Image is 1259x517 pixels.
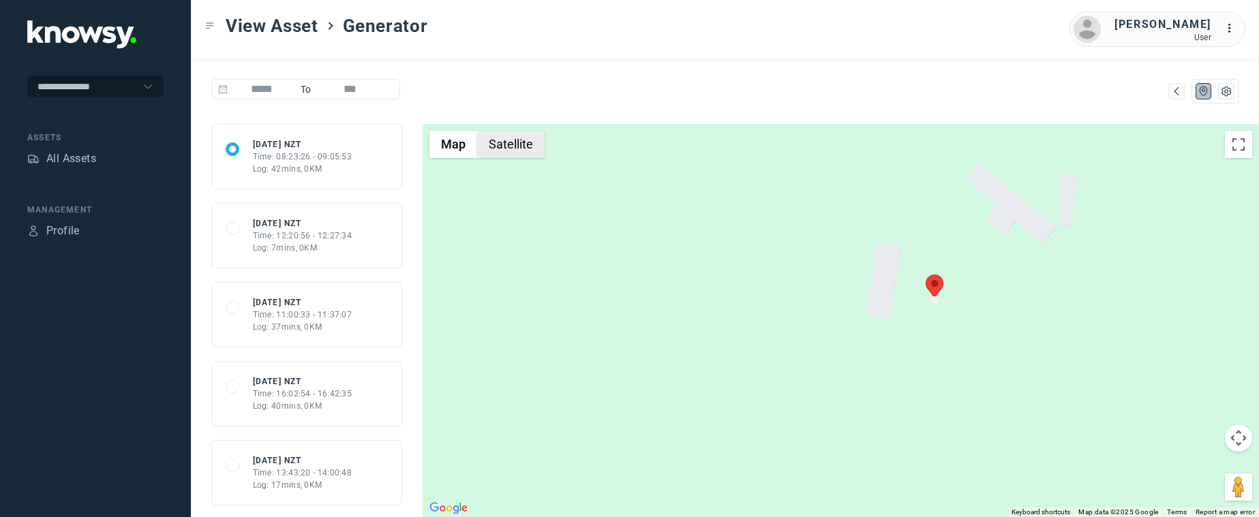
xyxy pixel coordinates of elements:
div: Management [27,204,164,216]
div: Time: 12:20:56 - 12:27:34 [253,230,352,242]
div: List [1220,85,1232,97]
div: Time: 16:02:54 - 16:42:35 [253,388,352,400]
a: Report a map error [1196,508,1255,516]
img: avatar.png [1074,16,1101,43]
a: Open this area in Google Maps (opens a new window) [426,499,471,517]
div: Log: 17mins, 0KM [253,479,352,491]
div: : [1225,20,1241,37]
div: Toggle Menu [205,21,215,31]
button: Map camera controls [1225,424,1252,452]
div: [DATE] NZT [253,138,352,151]
div: Log: 42mins, 0KM [253,163,352,175]
div: All Assets [46,151,96,167]
div: Time: 13:43:20 - 14:00:48 [253,467,352,479]
div: : [1225,20,1241,39]
button: Drag Pegman onto the map to open Street View [1225,473,1252,501]
a: ProfileProfile [27,223,80,239]
div: [DATE] NZT [253,375,352,388]
div: Profile [46,223,80,239]
div: Log: 40mins, 0KM [253,400,352,412]
div: [PERSON_NAME] [1114,16,1211,33]
div: [DATE] NZT [253,296,352,309]
div: User [1114,33,1211,42]
div: Profile [27,225,40,237]
a: AssetsAll Assets [27,151,96,167]
div: Log: 37mins, 0KM [253,321,352,333]
button: Keyboard shortcuts [1012,507,1070,517]
a: Terms [1167,508,1187,516]
tspan: ... [1226,23,1239,33]
img: Application Logo [27,20,136,48]
div: Assets [27,131,164,144]
span: Map data ©2025 Google [1078,508,1158,516]
div: Assets [27,153,40,165]
div: Time: 08:23:26 - 09:05:53 [253,151,352,163]
div: Map [1198,85,1210,97]
img: Google [426,499,471,517]
button: Toggle fullscreen view [1225,131,1252,158]
span: View Asset [226,14,318,38]
div: Log: 7mins, 0KM [253,242,352,254]
div: > [325,20,336,31]
button: Show street map [429,131,477,158]
div: Map [1170,85,1183,97]
button: Show satellite imagery [477,131,545,158]
div: [DATE] NZT [253,454,352,467]
span: Generator [343,14,428,38]
div: Time: 11:00:33 - 11:37:07 [253,309,352,321]
span: To [296,79,316,99]
div: [DATE] NZT [253,217,352,230]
